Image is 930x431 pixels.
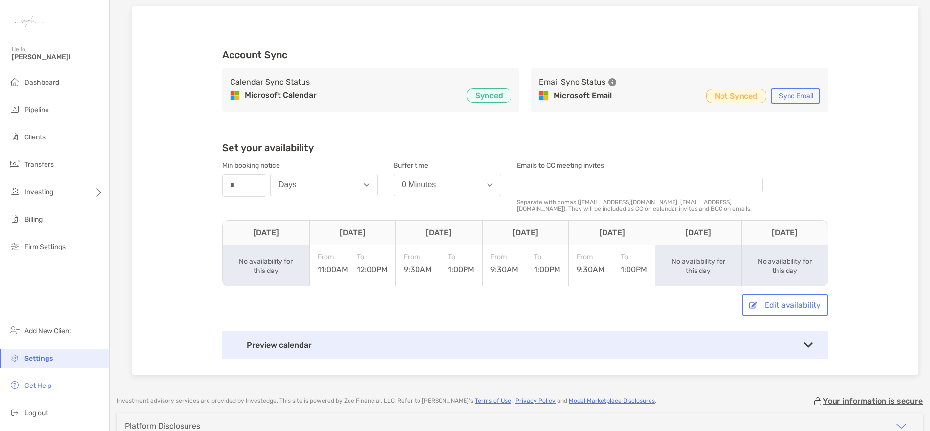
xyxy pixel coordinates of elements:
[755,257,814,275] div: No availability for this day
[12,53,103,61] span: [PERSON_NAME]!
[318,253,348,274] div: 11:00AM
[490,253,518,274] div: 9:30AM
[230,91,240,100] img: Microsoft Calendar
[12,4,47,39] img: Zoe Logo
[539,76,605,88] h3: Email Sync Status
[9,352,21,363] img: settings icon
[24,243,66,251] span: Firm Settings
[394,161,501,170] div: Buffer time
[539,91,549,101] img: Microsoft Email
[487,183,493,187] img: Open dropdown arrow
[655,221,742,245] th: [DATE]
[24,188,53,196] span: Investing
[475,397,511,404] a: Terms of Use
[357,253,388,274] div: 12:00PM
[9,185,21,197] img: investing icon
[9,76,21,88] img: dashboard icon
[24,409,48,417] span: Log out
[402,181,436,189] div: 0 Minutes
[9,407,21,418] img: logout icon
[9,158,21,170] img: transfers icon
[568,221,655,245] th: [DATE]
[24,106,49,114] span: Pipeline
[270,174,378,196] button: Days
[24,354,53,363] span: Settings
[517,199,763,212] div: Separate with comas ([EMAIL_ADDRESS][DOMAIN_NAME], [EMAIL_ADDRESS][DOMAIN_NAME]). They will be in...
[9,324,21,336] img: add_new_client icon
[771,88,820,104] button: Sync Email
[9,379,21,391] img: get-help icon
[577,253,604,261] span: From
[448,253,474,261] span: To
[515,397,556,404] a: Privacy Policy
[475,90,503,102] p: Synced
[222,161,378,170] div: Min booking notice
[24,133,46,141] span: Clients
[245,90,317,101] p: Microsoft Calendar
[804,342,813,348] img: Toggle
[230,76,310,88] h3: Calendar Sync Status
[9,213,21,225] img: billing icon
[823,396,923,406] p: Your information is secure
[669,257,728,275] div: No availability for this day
[534,253,560,274] div: 1:00PM
[364,183,370,187] img: Open dropdown arrow
[357,253,388,261] span: To
[517,161,762,170] div: Emails to CC meeting invites
[24,215,43,224] span: Billing
[715,90,758,102] p: Not Synced
[742,294,828,316] button: Edit availability
[117,397,656,405] p: Investment advisory services are provided by Investedge . This site is powered by Zoe Financial, ...
[24,327,71,335] span: Add New Client
[236,257,296,275] div: No availability for this day
[749,301,757,309] img: button icon
[621,253,647,261] span: To
[534,253,560,261] span: To
[482,221,569,245] th: [DATE]
[222,142,314,154] h2: Set your availability
[404,253,432,261] span: From
[24,160,54,169] span: Transfers
[490,253,518,261] span: From
[318,253,348,261] span: From
[9,103,21,115] img: pipeline icon
[9,240,21,252] img: firm-settings icon
[741,221,828,245] th: [DATE]
[394,174,501,196] button: 0 Minutes
[309,221,396,245] th: [DATE]
[24,382,51,390] span: Get Help
[279,181,296,189] div: Days
[577,253,604,274] div: 9:30AM
[554,90,612,102] p: Microsoft Email
[569,397,655,404] a: Model Marketplace Disclosures
[448,253,474,274] div: 1:00PM
[404,253,432,274] div: 9:30AM
[222,49,828,61] h3: Account Sync
[222,331,828,359] div: Preview calendar
[9,131,21,142] img: clients icon
[621,253,647,274] div: 1:00PM
[223,221,309,245] th: [DATE]
[395,221,482,245] th: [DATE]
[125,421,200,431] div: Platform Disclosures
[24,78,59,87] span: Dashboard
